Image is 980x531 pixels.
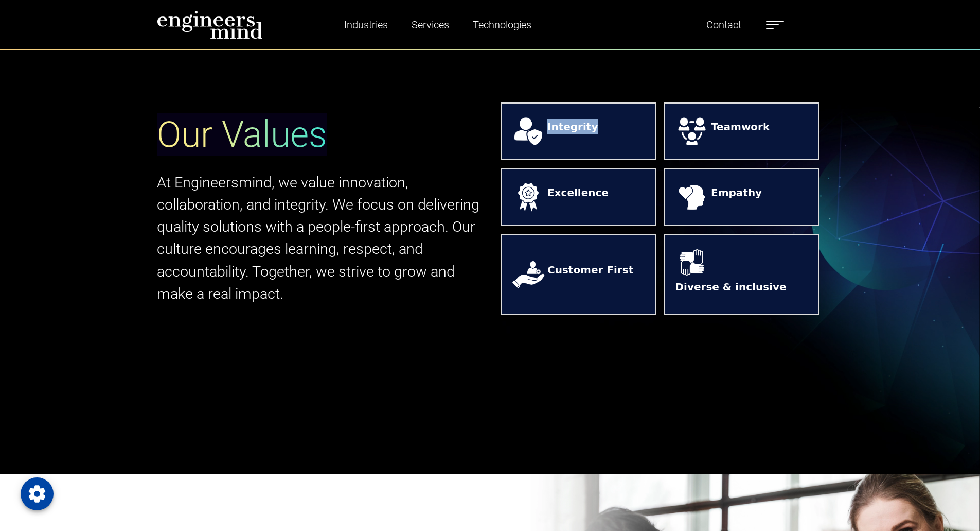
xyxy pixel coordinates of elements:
[675,115,709,148] img: logos
[675,246,709,279] img: logos
[469,13,536,37] a: Technologies
[675,279,787,304] strong: Diverse & inclusive
[157,172,484,305] p: At Engineersmind, we value innovation, collaboration, and integrity. We focus on delivering quali...
[340,13,392,37] a: Industries
[157,10,263,39] img: logo
[675,181,709,214] img: logos
[711,185,762,210] strong: Empathy
[512,258,545,292] img: logos
[407,13,453,37] a: Services
[512,181,545,214] img: logos
[702,13,745,37] a: Contact
[157,113,327,156] span: Our Values
[547,262,633,287] strong: Customer First
[711,119,770,144] strong: Teamwork
[512,115,545,148] img: logos
[547,119,598,144] strong: Integrity
[547,185,609,210] strong: Excellence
